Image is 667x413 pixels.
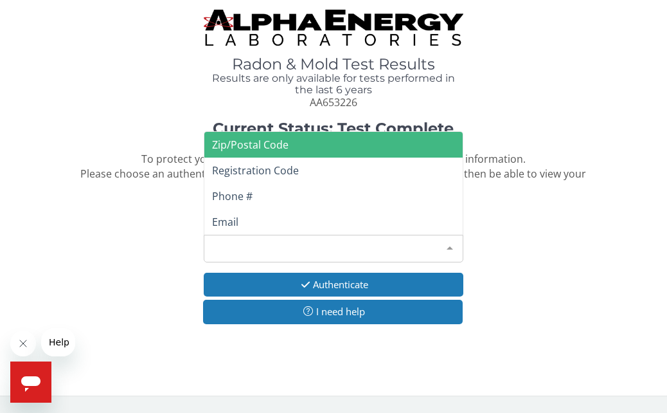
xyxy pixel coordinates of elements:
span: AA653226 [310,95,357,109]
img: TightCrop.jpg [204,10,463,46]
iframe: Message from company [41,328,75,356]
button: I need help [203,300,462,324]
span: Phone # [212,189,253,203]
strong: Current Status: Test Complete [213,119,454,138]
h1: Radon & Mold Test Results [204,56,463,73]
span: Zip/Postal Code [212,138,289,152]
span: To protect your confidential test results, we need to confirm some information. Please choose an ... [80,152,586,196]
iframe: Close message [10,331,36,356]
iframe: Button to launch messaging window [10,362,51,403]
button: Authenticate [204,273,463,297]
span: Email [212,215,238,229]
h4: Results are only available for tests performed in the last 6 years [204,73,463,95]
span: Registration Code [212,163,299,178]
